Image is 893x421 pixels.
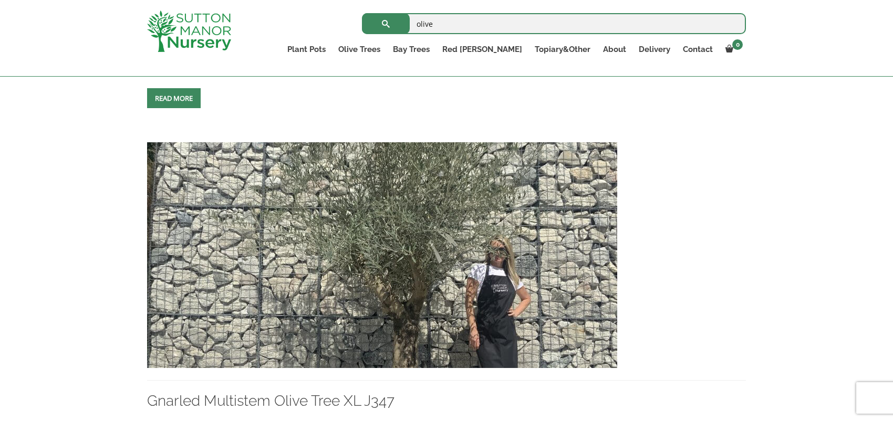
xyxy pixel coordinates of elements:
a: Topiary&Other [528,42,597,57]
a: Read more [147,88,201,108]
a: About [597,42,632,57]
a: Plant Pots [281,42,332,57]
a: 0 [719,42,746,57]
span: 0 [732,39,743,50]
img: Gnarled Multistem Olive Tree XL J347 - CAF4B93A AED5 449B 842E AB70DF294C16 [147,142,617,368]
a: Gnarled Multistem Olive Tree XL J347 [147,249,617,259]
img: logo [147,10,231,52]
input: Search... [362,13,746,34]
a: Bay Trees [387,42,436,57]
a: Delivery [632,42,677,57]
a: Olive Trees [332,42,387,57]
a: Contact [677,42,719,57]
a: Red [PERSON_NAME] [436,42,528,57]
a: Gnarled Multistem Olive Tree XL J347 [147,392,394,409]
